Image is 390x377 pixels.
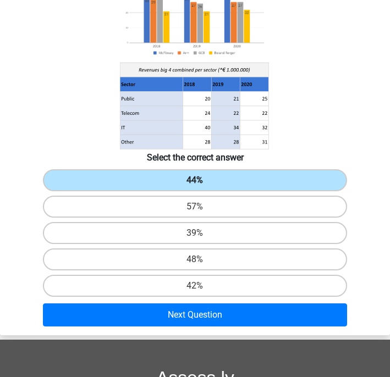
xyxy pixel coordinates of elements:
button: Next Question [43,303,347,326]
h6: Select the correct answer [4,150,386,163]
label: 57% [43,196,347,218]
label: 48% [43,248,347,270]
label: 39% [43,222,347,244]
label: 44% [43,169,347,191]
label: 42% [43,275,347,297]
